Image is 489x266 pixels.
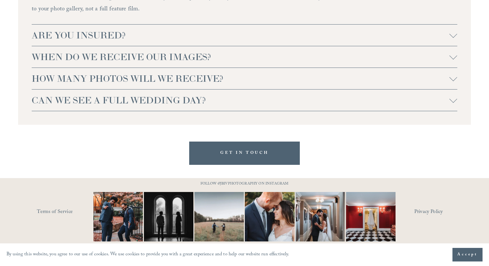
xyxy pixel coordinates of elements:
span: Accept [457,251,478,258]
button: WHEN DO WE RECEIVE OUR IMAGES? [32,46,457,68]
p: By using this website, you agree to our use of cookies. We use cookies to provide you with a grea... [6,250,289,260]
img: Black &amp; White appreciation post. 😍😍 ⠀⠀⠀⠀⠀⠀⠀⠀⠀ I don&rsquo;t care what anyone says black and w... [136,192,202,241]
button: ARE YOU INSURED? [32,25,457,46]
button: CAN WE SEE A FULL WEDDING DAY? [32,90,457,111]
span: CAN WE SEE A FULL WEDDING DAY? [32,94,450,106]
a: GET IN TOUCH [189,142,300,165]
a: Privacy Policy [414,207,471,217]
span: HOW MANY PHOTOS WILL WE RECEIVE? [32,73,450,84]
img: You just need the right photographer that matches your vibe 📷🎉 #RaleighWeddingPhotographer [85,192,151,241]
a: Terms of Service [37,207,112,217]
img: Two #WideShotWednesdays Two totally different vibes. Which side are you&mdash;are you into that b... [182,192,256,241]
img: A quiet hallway. A single kiss. That&rsquo;s all it takes 📷 #RaleighWeddingPhotographer [283,192,357,241]
img: A lot of couples get nervous in front of the camera and that&rsquo;s completely normal. You&rsquo... [233,192,307,241]
span: ARE YOU INSURED? [32,29,450,41]
img: Not your average dress photo. But then again, you're not here for an average wedding or looking f... [333,192,408,241]
p: FOLLOW @JBIVPHOTOGRAPHY ON INSTAGRAM [188,181,301,188]
span: WHEN DO WE RECEIVE OUR IMAGES? [32,51,450,63]
button: HOW MANY PHOTOS WILL WE RECEIVE? [32,68,457,89]
button: Accept [452,248,483,261]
